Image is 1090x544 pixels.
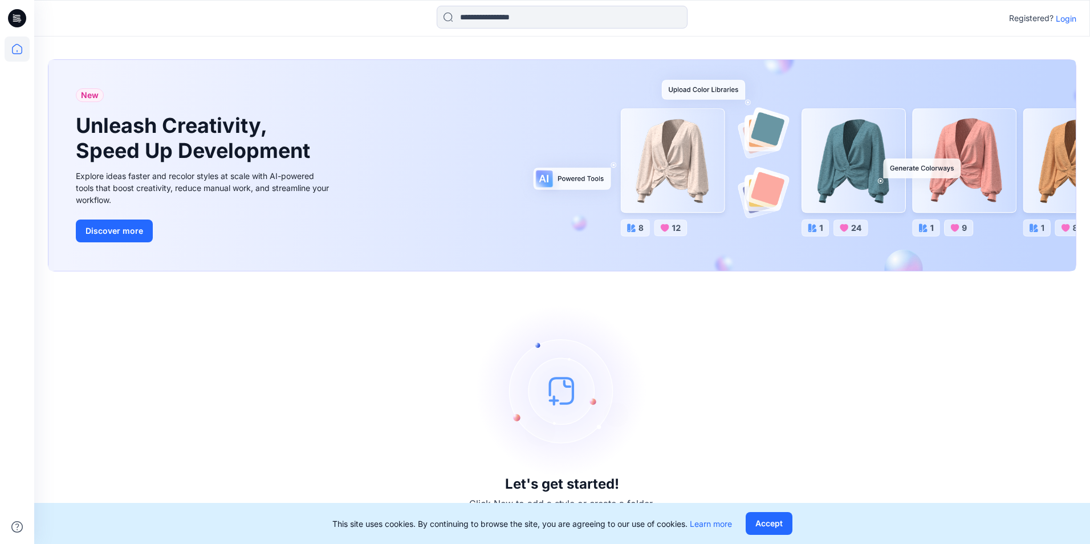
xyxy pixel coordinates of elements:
p: Click New to add a style or create a folder. [469,497,655,510]
span: New [81,88,99,102]
p: Registered? [1009,11,1054,25]
h1: Unleash Creativity, Speed Up Development [76,113,315,163]
a: Learn more [690,519,732,529]
h3: Let's get started! [505,476,619,492]
p: This site uses cookies. By continuing to browse the site, you are agreeing to our use of cookies. [332,518,732,530]
p: Login [1056,13,1076,25]
img: empty-state-image.svg [477,305,648,476]
button: Accept [746,512,792,535]
button: Discover more [76,220,153,242]
div: Explore ideas faster and recolor styles at scale with AI-powered tools that boost creativity, red... [76,170,332,206]
a: Discover more [76,220,332,242]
